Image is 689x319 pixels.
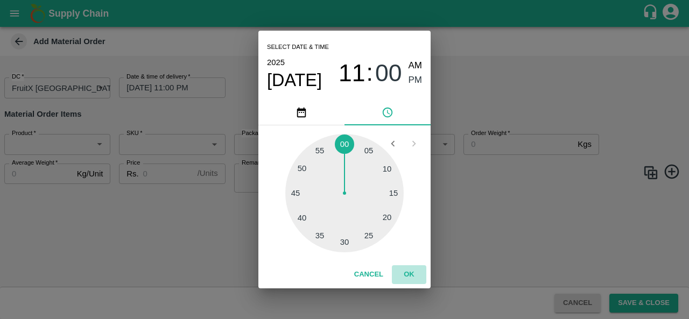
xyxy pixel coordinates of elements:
button: Cancel [350,265,388,284]
button: OK [392,265,426,284]
button: AM [409,59,423,73]
button: 00 [375,59,402,87]
button: 11 [339,59,365,87]
button: pick date [258,100,344,125]
span: Select date & time [267,39,329,55]
button: PM [409,73,423,88]
button: 2025 [267,55,285,69]
button: Open previous view [383,133,403,154]
button: pick time [344,100,431,125]
span: : [367,59,373,87]
button: [DATE] [267,69,322,91]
